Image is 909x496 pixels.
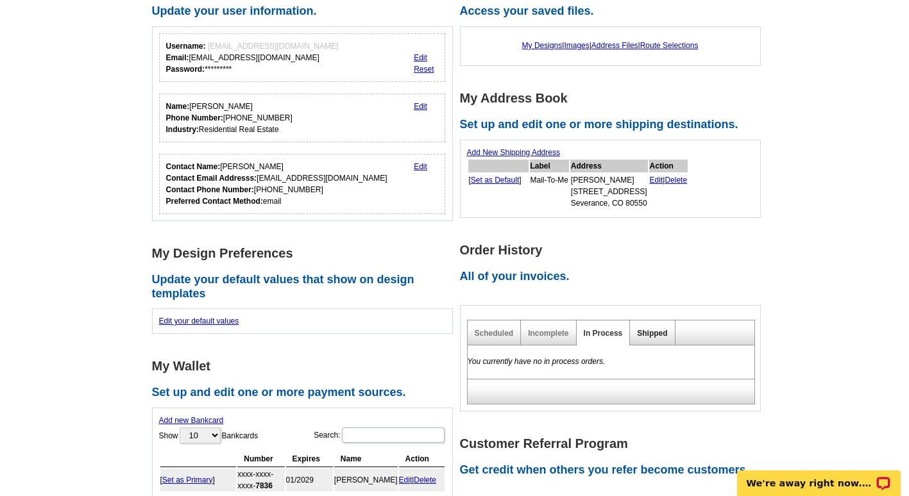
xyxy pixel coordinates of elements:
a: Reset [414,65,434,74]
h1: Order History [460,244,768,257]
h1: My Wallet [152,360,460,373]
h2: All of your invoices. [460,270,768,284]
td: 01/2029 [286,468,333,492]
h2: Update your user information. [152,4,460,19]
a: Add New Shipping Address [467,148,560,157]
div: Who should we contact regarding order issues? [159,154,446,214]
strong: Email: [166,53,189,62]
td: [PERSON_NAME] [334,468,398,492]
strong: Password: [166,65,205,74]
iframe: LiveChat chat widget [729,456,909,496]
th: Action [399,451,445,467]
a: Images [564,41,589,50]
a: Add new Bankcard [159,416,224,425]
th: Name [334,451,398,467]
th: Action [649,160,688,172]
div: | | | [467,33,754,58]
h1: Customer Referral Program [460,437,768,451]
td: [ ] [160,468,237,492]
label: Search: [314,426,445,444]
th: Expires [286,451,333,467]
h2: Set up and edit one or more payment sources. [152,386,460,400]
a: Edit [650,176,663,185]
td: Mail-To-Me [530,174,569,210]
h1: My Address Book [460,92,768,105]
select: ShowBankcards [180,427,221,443]
a: Shipped [637,329,667,338]
td: | [399,468,445,492]
a: Edit [414,162,427,171]
div: Your login information. [159,33,446,82]
strong: Contact Name: [166,162,221,171]
td: | [649,174,688,210]
a: Edit [399,475,412,484]
em: You currently have no in process orders. [468,357,606,366]
input: Search: [342,427,445,443]
a: Delete [665,176,687,185]
a: In Process [584,329,623,338]
span: [EMAIL_ADDRESS][DOMAIN_NAME] [208,42,338,51]
strong: Preferred Contact Method: [166,197,263,206]
td: [PERSON_NAME] [STREET_ADDRESS] Severance, CO 80550 [570,174,648,210]
a: Address Files [591,41,638,50]
div: [PERSON_NAME] [EMAIL_ADDRESS][DOMAIN_NAME] [PHONE_NUMBER] email [166,161,387,207]
a: Route Selections [640,41,699,50]
strong: Contact Email Addresss: [166,174,257,183]
a: Delete [414,475,436,484]
div: [PERSON_NAME] [PHONE_NUMBER] Residential Real Estate [166,101,293,135]
label: Show Bankcards [159,426,259,445]
h2: Access your saved files. [460,4,768,19]
strong: Name: [166,102,190,111]
a: Incomplete [528,329,568,338]
th: Address [570,160,648,172]
a: Set as Primary [162,475,213,484]
a: My Designs [522,41,563,50]
h1: My Design Preferences [152,247,460,260]
th: Number [237,451,284,467]
strong: 7836 [255,481,273,490]
a: Edit [414,102,427,111]
a: Scheduled [475,329,514,338]
strong: Phone Number: [166,113,223,122]
th: Label [530,160,569,172]
td: xxxx-xxxx-xxxx- [237,468,284,492]
a: Set as Default [471,176,519,185]
div: Your personal details. [159,94,446,142]
strong: Username: [166,42,206,51]
td: [ ] [468,174,529,210]
a: Edit your default values [159,317,239,326]
a: Edit [414,53,427,62]
strong: Industry: [166,125,199,134]
h2: Get credit when others you refer become customers [460,463,768,477]
strong: Contact Phone Number: [166,185,254,194]
h2: Update your default values that show on design templates [152,273,460,301]
h2: Set up and edit one or more shipping destinations. [460,118,768,132]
